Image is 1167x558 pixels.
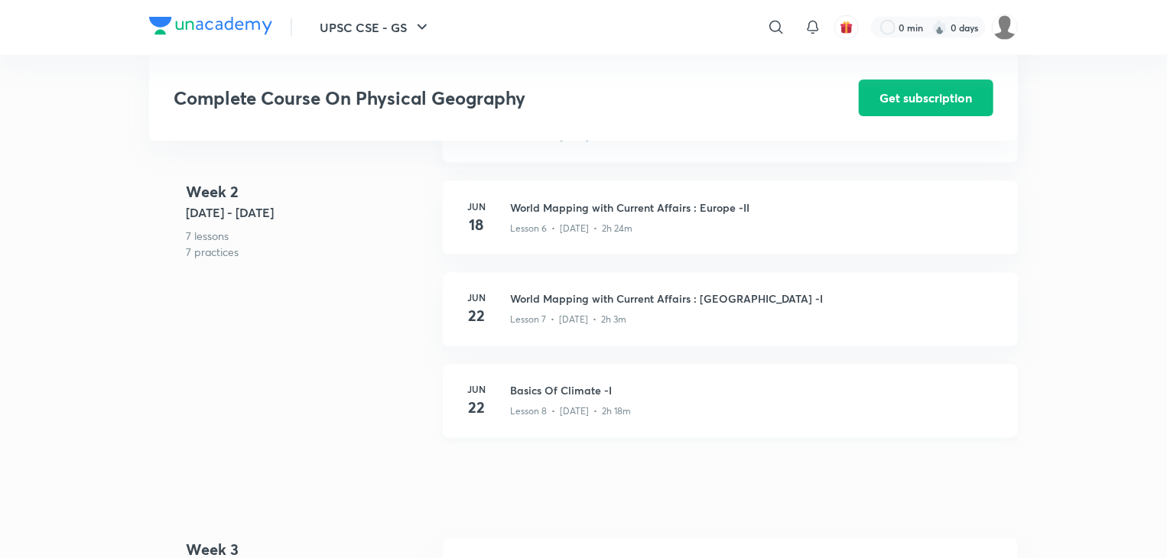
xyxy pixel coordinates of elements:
p: 7 practices [186,243,431,259]
img: Pavankumar Pk [992,15,1018,41]
h3: World Mapping with Current Affairs : Europe -II [510,200,1000,216]
p: Lesson 8 • [DATE] • 2h 18m [510,405,631,419]
h3: World Mapping with Current Affairs : [GEOGRAPHIC_DATA] -I [510,291,1000,307]
img: Company Logo [149,17,272,35]
h6: Jun [461,291,492,305]
h5: [DATE] - [DATE] [186,203,431,221]
img: avatar [840,21,853,34]
h3: Basics Of Climate -I [510,383,1000,399]
p: 7 lessons [186,227,431,243]
a: Jun18World Mapping with Current Affairs : Europe -IILesson 6 • [DATE] • 2h 24m [443,181,1018,273]
a: Jun22World Mapping with Current Affairs : [GEOGRAPHIC_DATA] -ILesson 7 • [DATE] • 2h 3m [443,273,1018,365]
a: Company Logo [149,17,272,39]
h6: Jun [461,200,492,213]
h4: Week 2 [186,180,431,203]
button: UPSC CSE - GS [310,12,440,43]
button: Get subscription [859,79,993,116]
img: streak [932,20,948,35]
p: Lesson 6 • [DATE] • 2h 24m [510,222,632,235]
p: Lesson 7 • [DATE] • 2h 3m [510,313,626,327]
h4: 22 [461,305,492,328]
a: Jun22Basics Of Climate -ILesson 8 • [DATE] • 2h 18m [443,365,1018,456]
button: avatar [834,15,859,40]
h4: 22 [461,397,492,420]
h6: Jun [461,383,492,397]
h3: Complete Course On Physical Geography [174,87,772,109]
h4: 18 [461,213,492,236]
